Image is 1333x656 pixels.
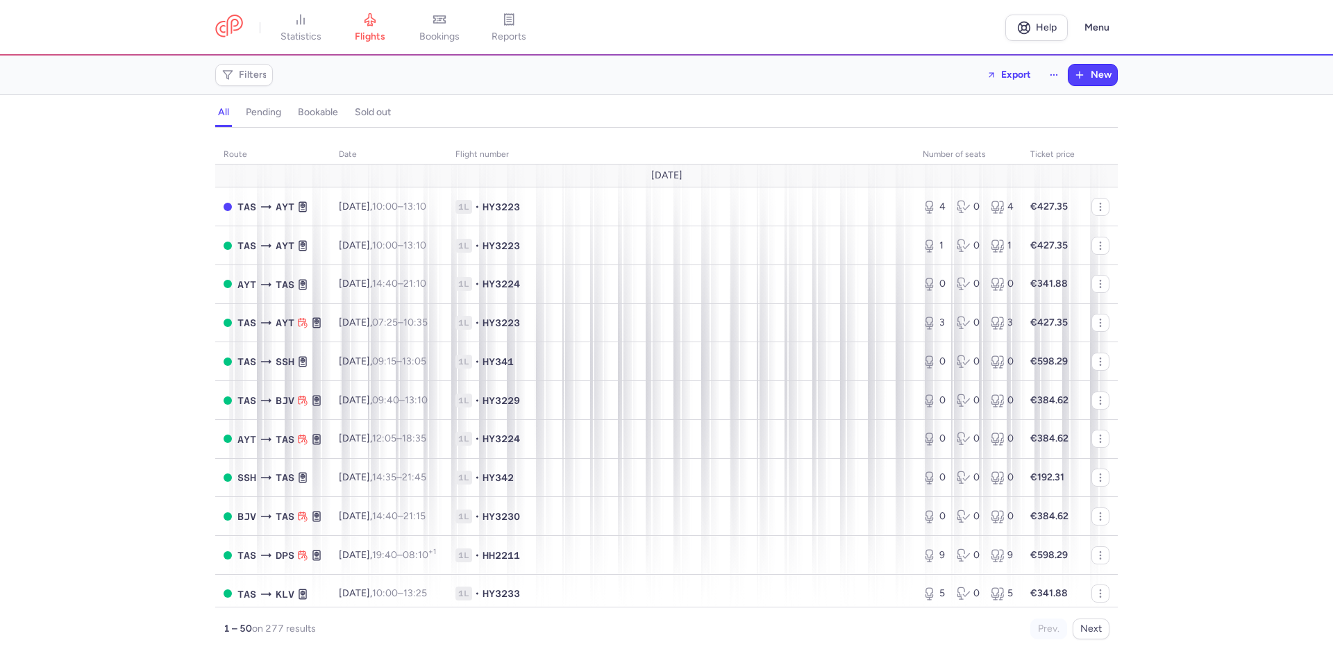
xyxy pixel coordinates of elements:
[237,548,256,563] span: TAS
[957,394,980,407] div: 0
[1030,549,1068,561] strong: €598.29
[1030,355,1068,367] strong: €598.29
[447,144,914,165] th: Flight number
[276,393,294,408] span: BJV
[923,316,946,330] div: 3
[455,200,472,214] span: 1L
[276,199,294,215] span: AYT
[372,587,398,599] time: 10:00
[372,317,428,328] span: –
[372,394,399,406] time: 09:40
[475,394,480,407] span: •
[276,354,294,369] span: SSH
[405,12,474,43] a: bookings
[339,471,426,483] span: [DATE],
[991,471,1014,485] div: 0
[372,355,396,367] time: 09:15
[455,316,472,330] span: 1L
[1030,201,1068,212] strong: €427.35
[237,470,256,485] span: SSH
[991,432,1014,446] div: 0
[339,432,426,444] span: [DATE],
[923,394,946,407] div: 0
[923,355,946,369] div: 0
[991,394,1014,407] div: 0
[483,239,520,253] span: HY3223
[237,432,256,447] span: AYT
[483,316,520,330] span: HY3223
[483,510,520,523] span: HY3230
[218,106,229,119] h4: all
[372,549,397,561] time: 19:40
[372,432,426,444] span: –
[339,587,427,599] span: [DATE],
[455,277,472,291] span: 1L
[372,510,398,522] time: 14:40
[276,548,294,563] span: DPS
[280,31,321,43] span: statistics
[455,432,472,446] span: 1L
[419,31,460,43] span: bookings
[276,238,294,253] span: AYT
[475,200,480,214] span: •
[237,238,256,253] span: TAS
[372,278,398,289] time: 14:40
[355,31,385,43] span: flights
[372,317,398,328] time: 07:25
[339,201,426,212] span: [DATE],
[1030,278,1068,289] strong: €341.88
[276,509,294,524] span: TAS
[405,394,428,406] time: 13:10
[239,69,267,81] span: Filters
[339,549,436,561] span: [DATE],
[991,277,1014,291] div: 0
[403,239,426,251] time: 13:10
[372,355,426,367] span: –
[957,471,980,485] div: 0
[923,277,946,291] div: 0
[402,355,426,367] time: 13:05
[455,587,472,600] span: 1L
[372,201,426,212] span: –
[483,200,520,214] span: HY3223
[483,471,514,485] span: HY342
[276,470,294,485] span: TAS
[372,587,427,599] span: –
[923,200,946,214] div: 4
[483,587,520,600] span: HY3233
[991,510,1014,523] div: 0
[372,394,428,406] span: –
[483,548,520,562] span: HH2211
[403,510,426,522] time: 21:15
[455,239,472,253] span: 1L
[991,316,1014,330] div: 3
[1030,510,1068,522] strong: €384.62
[237,315,256,330] span: TAS
[957,510,980,523] div: 0
[1091,69,1112,81] span: New
[403,278,426,289] time: 21:10
[298,106,338,119] h4: bookable
[483,277,520,291] span: HY3224
[957,200,980,214] div: 0
[957,239,980,253] div: 0
[923,471,946,485] div: 0
[237,354,256,369] span: TAS
[978,64,1040,86] button: Export
[266,12,335,43] a: statistics
[246,106,281,119] h4: pending
[276,277,294,292] span: TAS
[923,239,946,253] div: 1
[957,432,980,446] div: 0
[455,355,472,369] span: 1L
[237,509,256,524] span: BJV
[957,355,980,369] div: 0
[957,587,980,600] div: 0
[1030,619,1067,639] button: Prev.
[455,548,472,562] span: 1L
[923,432,946,446] div: 0
[455,510,472,523] span: 1L
[372,510,426,522] span: –
[339,317,428,328] span: [DATE],
[914,144,1022,165] th: number of seats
